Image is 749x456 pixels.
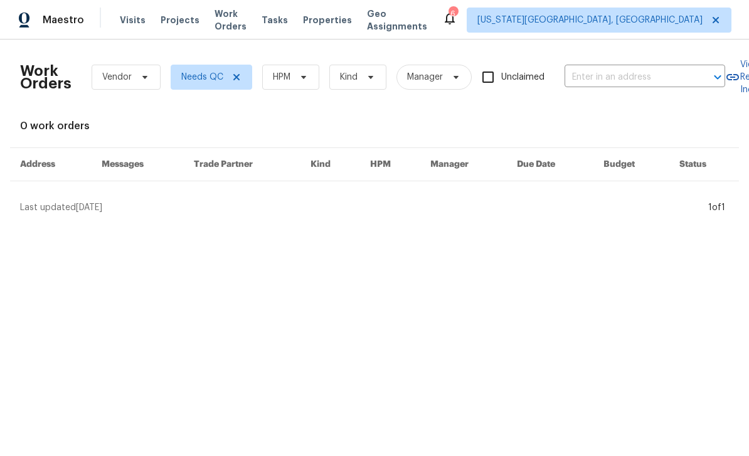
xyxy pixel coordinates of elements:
th: Messages [92,148,184,181]
div: 1 of 1 [708,201,725,214]
input: Enter in an address [565,68,690,87]
th: Trade Partner [184,148,301,181]
div: 0 work orders [20,120,729,132]
th: Address [10,148,92,181]
span: Geo Assignments [367,8,427,33]
div: Last updated [20,201,704,214]
button: Open [709,68,726,86]
span: Projects [161,14,199,26]
div: 6 [449,8,457,20]
th: Kind [300,148,360,181]
th: Due Date [507,148,593,181]
span: Manager [407,71,443,83]
th: Budget [593,148,669,181]
span: Properties [303,14,352,26]
span: Unclaimed [501,71,544,84]
span: Visits [120,14,146,26]
span: Tasks [262,16,288,24]
th: HPM [360,148,420,181]
span: Vendor [102,71,132,83]
span: Maestro [43,14,84,26]
span: Needs QC [181,71,223,83]
th: Manager [420,148,507,181]
h2: Work Orders [20,65,72,90]
span: [DATE] [76,203,102,212]
span: Work Orders [215,8,247,33]
span: Kind [340,71,358,83]
th: Status [669,148,739,181]
span: HPM [273,71,290,83]
span: [US_STATE][GEOGRAPHIC_DATA], [GEOGRAPHIC_DATA] [477,14,703,26]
